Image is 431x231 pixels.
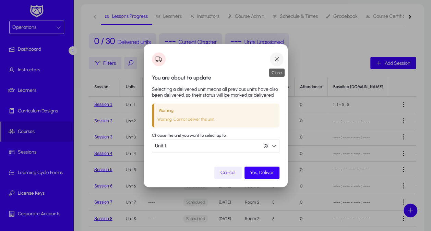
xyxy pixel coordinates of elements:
[152,74,211,81] span: You are about to update
[250,170,274,175] span: Yes, Deliver
[220,170,236,175] span: Cancel
[214,167,242,179] button: Cancel
[244,167,279,179] button: Yes, Deliver
[157,117,274,122] p: Warning: Cannot deliver this unit.
[157,107,274,113] p: Warning
[152,133,279,138] label: Choose the unit you want to select up to
[269,69,285,77] div: Close
[152,86,279,98] p: Selecting a delivered unit means all previous units have also been delivered, so their status wil...
[155,139,166,153] span: Unit 1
